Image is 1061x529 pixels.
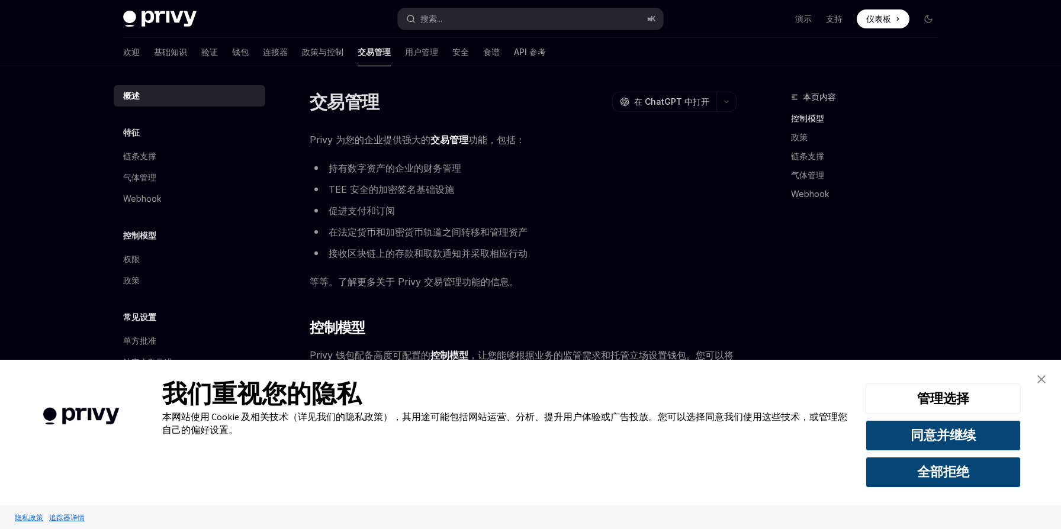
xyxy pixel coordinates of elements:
a: Webhook [114,188,265,209]
a: API 参考 [514,38,546,66]
a: 链条支撑 [791,147,947,166]
font: TEE 安全的加密签名基础设施 [329,183,454,195]
font: 追踪器详情 [49,513,85,522]
font: ，让您能够根据业务的监管需求和托管立场设置钱包。您可以将钱包配置为由单方、多方或法定人数 (m-of-n) 的多方控制。 [310,349,734,378]
font: Webhook [791,189,829,199]
a: 关闭横幅 [1030,367,1053,391]
a: 钱包 [232,38,249,66]
a: 交易管理 [358,38,391,66]
a: 概述 [114,85,265,107]
a: 基础知识 [154,38,187,66]
font: 在 ChatGPT 中打开 [634,96,709,107]
font: 等等。了解更多关于 Privy 交易管理功能的信息。 [310,276,519,288]
a: 政策 [114,270,265,291]
font: 同意并继续 [911,427,976,443]
font: 管理选择 [917,390,969,407]
a: 用户管理 [405,38,438,66]
a: Webhook [791,185,947,204]
button: 全部拒绝 [866,457,1021,488]
font: 控制模型 [123,230,156,240]
a: 气体管理 [791,166,947,185]
font: 接收区块链上的存款和取款通知并采取相应行动 [329,247,528,259]
font: 政策与控制 [302,47,343,57]
button: 管理选择 [866,383,1021,414]
font: 功能，包括： [468,134,525,146]
font: 交易管理 [430,134,468,146]
img: 公司徽标 [18,391,144,442]
font: Webhook [123,193,162,204]
font: 控制模型 [430,349,468,361]
font: 在法定货币和加密货币轨道之间转移和管理资产 [329,226,528,238]
font: 气体管理 [791,170,824,180]
a: 食谱 [483,38,500,66]
font: 单方批准 [123,336,156,346]
a: 隐私政策 [12,507,46,528]
font: 食谱 [483,47,500,57]
font: 仪表板 [866,14,891,24]
font: 链条支撑 [791,151,824,161]
a: 单方批准 [114,330,265,351]
font: 常见设置 [123,312,156,322]
font: Privy 为您的企业提供强大的 [310,134,430,146]
a: 欢迎 [123,38,140,66]
font: 概述 [123,91,140,101]
font: 我们重视您的隐私 [162,378,361,409]
font: 支持 [826,14,843,24]
button: 搜索...⌘K [398,8,663,30]
font: 控制模型 [791,113,824,123]
img: 深色标志 [123,11,197,27]
a: 连接器 [263,38,288,66]
font: API 参考 [514,47,546,57]
font: 权限 [123,254,140,264]
font: 钱包 [232,47,249,57]
font: 政策 [123,275,140,285]
a: 演示 [795,13,812,25]
a: 支持 [826,13,843,25]
a: 政策 [791,128,947,147]
font: ⌘ [647,14,651,23]
button: 切换暗模式 [919,9,938,28]
img: 关闭横幅 [1037,375,1046,383]
a: 政策与控制 [302,38,343,66]
font: 搜索... [420,14,442,24]
font: 政策 [791,132,808,142]
font: 连接器 [263,47,288,57]
a: 仪表板 [857,9,909,28]
font: 用户管理 [405,47,438,57]
a: 链条支撑 [114,146,265,167]
font: 隐私政策 [15,513,43,522]
font: 安全 [452,47,469,57]
font: 法定人数批准 [123,357,173,367]
font: 链条支撑 [123,151,156,161]
font: 控制模型 [310,319,365,336]
font: 气体管理 [123,172,156,182]
a: 控制模型 [791,109,947,128]
font: 持有数字资产的企业的财务管理 [329,162,461,174]
button: 在 ChatGPT 中打开 [612,92,716,112]
font: 本页内容 [803,92,836,102]
a: 法定人数批准 [114,351,265,373]
a: 追踪器详情 [46,507,88,528]
a: 安全 [452,38,469,66]
font: 交易管理 [358,47,391,57]
font: 全部拒绝 [917,463,969,480]
font: 演示 [795,14,812,24]
a: 气体管理 [114,167,265,188]
font: 欢迎 [123,47,140,57]
font: 促进支付和订阅 [329,205,395,217]
a: 验证 [201,38,218,66]
font: K [651,14,656,23]
font: Privy 钱包配备高度可配置的 [310,349,430,361]
font: 特征 [123,127,140,137]
a: 控制模型 [430,349,468,362]
font: 本网站使用 Cookie 及相关技术（详见我们的隐私政策），其用途可能包括网站运营、分析、提升用户体验或广告投放。您可以选择同意我们使用这些技术，或管理您自己的偏好设置。 [162,411,847,436]
button: 同意并继续 [866,420,1021,451]
font: 验证 [201,47,218,57]
font: 基础知识 [154,47,187,57]
font: 交易管理 [310,91,379,112]
a: 权限 [114,249,265,270]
